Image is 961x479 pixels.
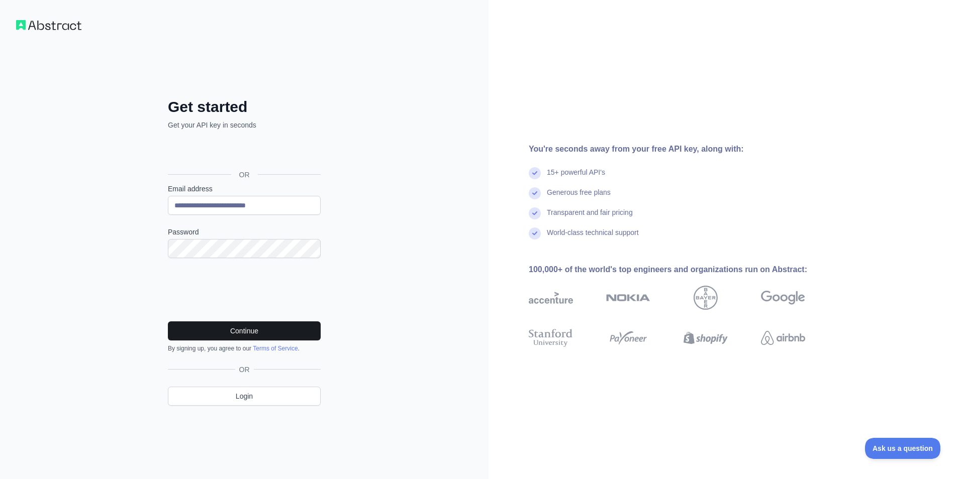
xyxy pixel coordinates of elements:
[253,345,298,352] a: Terms of Service
[168,98,321,116] h2: Get started
[168,387,321,406] a: Login
[547,167,605,187] div: 15+ powerful API's
[547,187,611,207] div: Generous free plans
[761,327,805,349] img: airbnb
[606,327,650,349] img: payoneer
[761,286,805,310] img: google
[529,264,837,276] div: 100,000+ of the world's top engineers and organizations run on Abstract:
[529,207,541,219] img: check mark
[547,207,633,227] div: Transparent and fair pricing
[684,327,728,349] img: shopify
[16,20,81,30] img: Workflow
[547,227,639,248] div: World-class technical support
[235,365,254,375] span: OR
[694,286,718,310] img: bayer
[168,120,321,130] p: Get your API key in seconds
[231,170,258,180] span: OR
[529,327,573,349] img: stanford university
[606,286,650,310] img: nokia
[529,143,837,155] div: You're seconds away from your free API key, along with:
[168,344,321,352] div: By signing up, you agree to our .
[529,167,541,179] img: check mark
[529,286,573,310] img: accenture
[168,321,321,340] button: Continue
[168,270,321,309] iframe: reCAPTCHA
[529,227,541,240] img: check mark
[168,227,321,237] label: Password
[529,187,541,199] img: check mark
[168,184,321,194] label: Email address
[163,141,324,163] iframe: Sign in with Google Button
[865,438,941,459] iframe: Toggle Customer Support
